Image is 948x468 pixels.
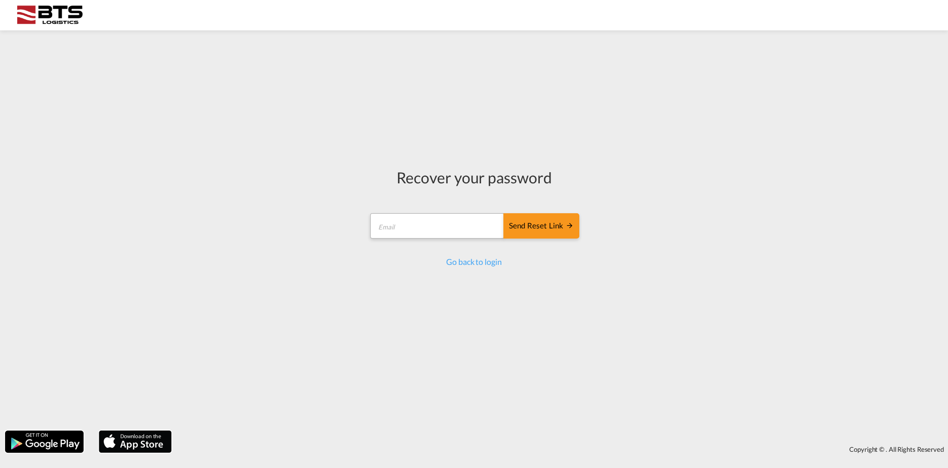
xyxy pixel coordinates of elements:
[369,167,579,188] div: Recover your password
[15,4,84,27] img: cdcc71d0be7811ed9adfbf939d2aa0e8.png
[177,441,948,458] div: Copyright © . All Rights Reserved
[98,430,173,454] img: apple.png
[446,257,501,266] a: Go back to login
[503,213,579,239] button: SEND RESET LINK
[4,430,85,454] img: google.png
[370,213,504,239] input: Email
[566,221,574,229] md-icon: icon-arrow-right
[509,220,574,232] div: Send reset link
